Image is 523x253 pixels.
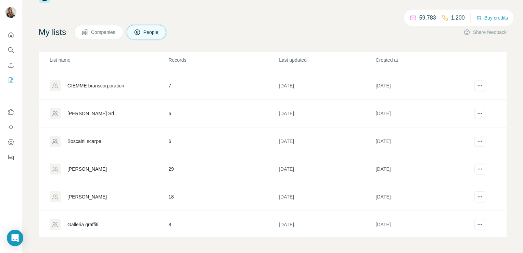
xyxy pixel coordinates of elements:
td: 6 [168,128,279,155]
td: [DATE] [279,100,375,128]
p: Created at [376,57,472,63]
td: [DATE] [375,72,472,100]
td: [DATE] [375,128,472,155]
button: Share feedback [463,29,507,36]
td: [DATE] [279,72,375,100]
div: Boscaini scarpe [67,138,101,145]
p: 59,783 [419,14,436,22]
td: 8 [168,211,279,239]
button: Search [5,44,16,56]
span: People [143,29,159,36]
button: actions [474,136,485,147]
img: Avatar [5,7,16,18]
button: Feedback [5,151,16,164]
button: Dashboard [5,136,16,148]
td: 7 [168,72,279,100]
p: Records [168,57,278,63]
button: Use Surfe on LinkedIn [5,106,16,118]
td: [DATE] [279,211,375,239]
div: Galleria graffiti [67,221,98,228]
button: Quick start [5,29,16,41]
div: [PERSON_NAME] [67,193,107,200]
td: [DATE] [375,100,472,128]
button: actions [474,191,485,202]
td: [DATE] [375,183,472,211]
p: 1,200 [451,14,465,22]
button: Buy credits [476,13,508,23]
td: 29 [168,155,279,183]
td: [DATE] [279,128,375,155]
td: 6 [168,100,279,128]
button: actions [474,164,485,174]
div: [PERSON_NAME] Srl [67,110,114,117]
td: [DATE] [375,211,472,239]
p: Last updated [279,57,375,63]
td: [DATE] [279,155,375,183]
button: My lists [5,74,16,86]
span: Companies [91,29,116,36]
button: actions [474,108,485,119]
div: GIEMME branscorporation [67,82,124,89]
p: List name [50,57,168,63]
h4: My lists [39,27,66,38]
div: [PERSON_NAME] [67,166,107,172]
td: 18 [168,183,279,211]
button: Enrich CSV [5,59,16,71]
div: Open Intercom Messenger [7,230,23,246]
td: [DATE] [375,155,472,183]
td: [DATE] [279,183,375,211]
button: actions [474,80,485,91]
button: actions [474,219,485,230]
button: Use Surfe API [5,121,16,133]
